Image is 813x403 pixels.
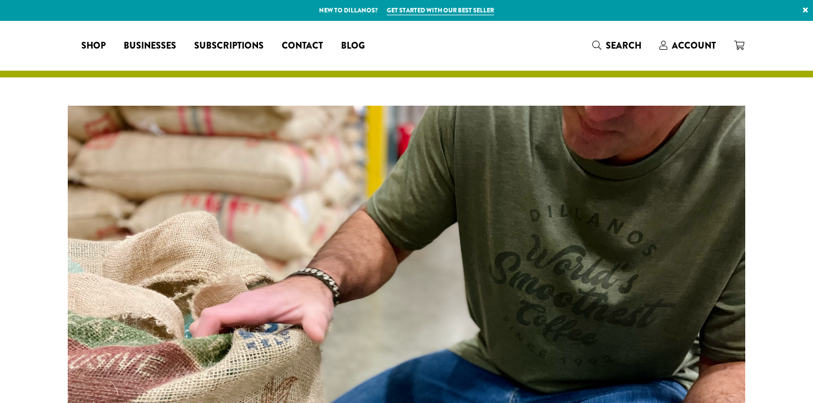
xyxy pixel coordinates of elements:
[282,39,323,53] span: Contact
[606,39,641,52] span: Search
[72,37,115,55] a: Shop
[194,39,264,53] span: Subscriptions
[387,6,494,15] a: Get started with our best seller
[583,36,650,55] a: Search
[341,39,365,53] span: Blog
[672,39,716,52] span: Account
[81,39,106,53] span: Shop
[124,39,176,53] span: Businesses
